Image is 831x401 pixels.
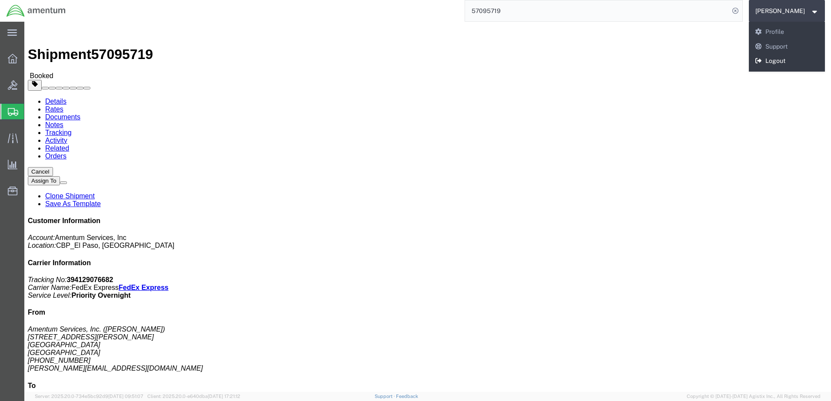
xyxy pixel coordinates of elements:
a: Support [375,394,396,399]
span: [DATE] 09:51:07 [108,394,143,399]
a: Support [749,39,825,54]
a: Profile [749,25,825,39]
button: [PERSON_NAME] [755,6,819,16]
a: Logout [749,54,825,69]
span: [DATE] 17:21:12 [208,394,240,399]
span: Copyright © [DATE]-[DATE] Agistix Inc., All Rights Reserved [687,393,821,400]
input: Search for shipment number, reference number [465,0,729,21]
span: Client: 2025.20.0-e640dba [147,394,240,399]
span: ADRIAN RODRIGUEZ, JR [755,6,805,16]
img: logo [6,4,66,17]
span: Server: 2025.20.0-734e5bc92d9 [35,394,143,399]
a: Feedback [396,394,418,399]
iframe: FS Legacy Container [24,22,831,392]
